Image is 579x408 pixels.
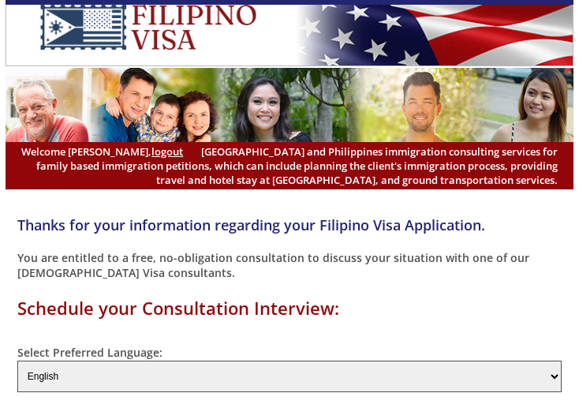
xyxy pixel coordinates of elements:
[17,345,162,360] label: Select Preferred Language:
[21,144,183,159] span: Welcome [PERSON_NAME],
[6,215,573,234] h4: Thanks for your information regarding your Filipino Visa Application.
[17,296,562,320] h1: Schedule your Consultation Interview:
[21,144,557,187] span: [GEOGRAPHIC_DATA] and Philippines immigration consulting services for family based immigration pe...
[6,250,573,280] p: You are entitled to a free, no-obligation consultation to discuss your situation with one of our ...
[151,144,183,159] a: logout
